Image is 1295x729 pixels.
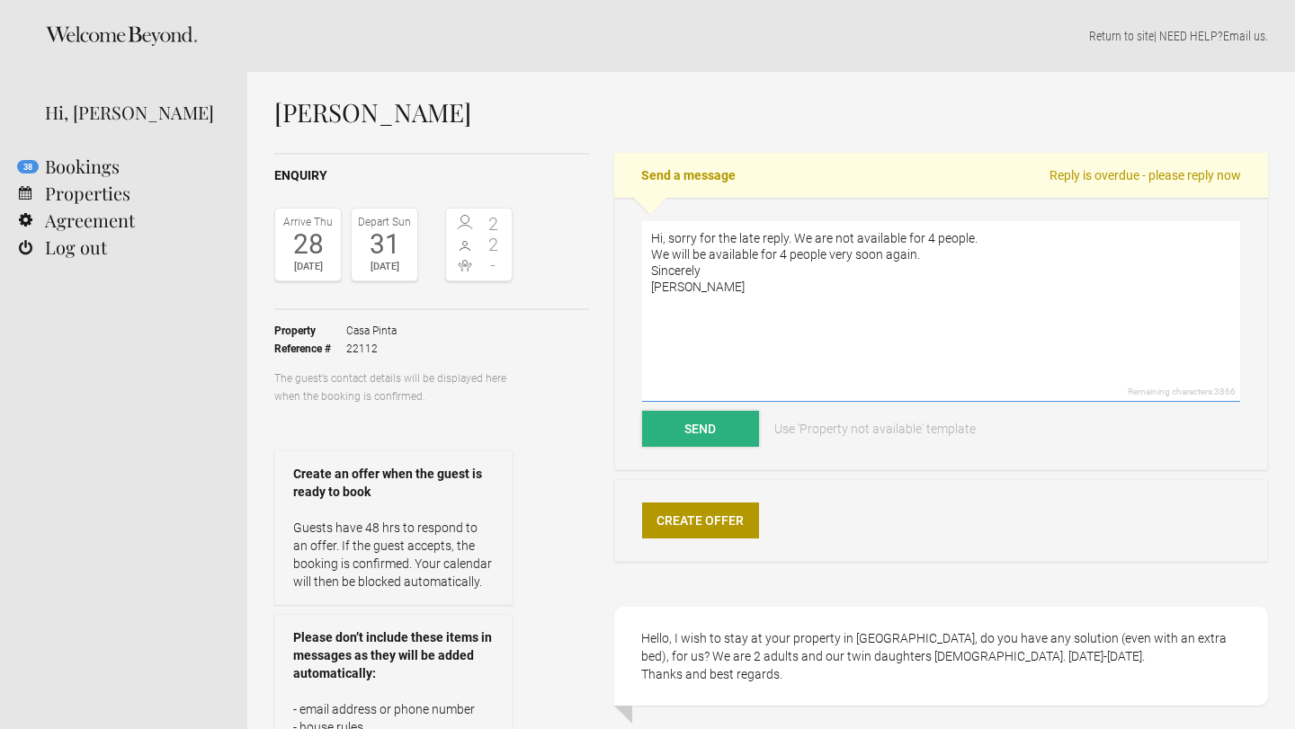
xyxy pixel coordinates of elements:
[1089,29,1154,43] a: Return to site
[274,99,1268,126] h1: [PERSON_NAME]
[280,231,336,258] div: 28
[762,411,988,447] a: Use 'Property not available' template
[293,519,494,591] p: Guests have 48 hrs to respond to an offer. If the guest accepts, the booking is confirmed. Your c...
[274,27,1268,45] p: | NEED HELP? .
[1049,166,1241,184] span: Reply is overdue - please reply now
[642,411,759,447] button: Send
[1223,29,1265,43] a: Email us
[479,215,508,233] span: 2
[346,322,397,340] span: Casa Pinta
[356,231,413,258] div: 31
[293,465,494,501] strong: Create an offer when the guest is ready to book
[479,236,508,253] span: 2
[274,369,513,405] p: The guest’s contact details will be displayed here when the booking is confirmed.
[45,99,220,126] div: Hi, [PERSON_NAME]
[479,256,508,274] span: -
[642,502,759,538] a: Create Offer
[614,153,1268,198] h2: Send a message
[356,213,413,231] div: Depart Sun
[274,340,346,358] strong: Reference #
[274,322,346,340] strong: Property
[274,166,589,185] h2: Enquiry
[17,160,39,173] flynt-notification-badge: 38
[346,340,397,358] span: 22112
[356,258,413,276] div: [DATE]
[280,213,336,231] div: Arrive Thu
[293,628,494,682] strong: Please don’t include these items in messages as they will be added automatically:
[280,258,336,276] div: [DATE]
[614,607,1268,706] div: Hello, I wish to stay at your property in [GEOGRAPHIC_DATA], do you have any solution (even with ...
